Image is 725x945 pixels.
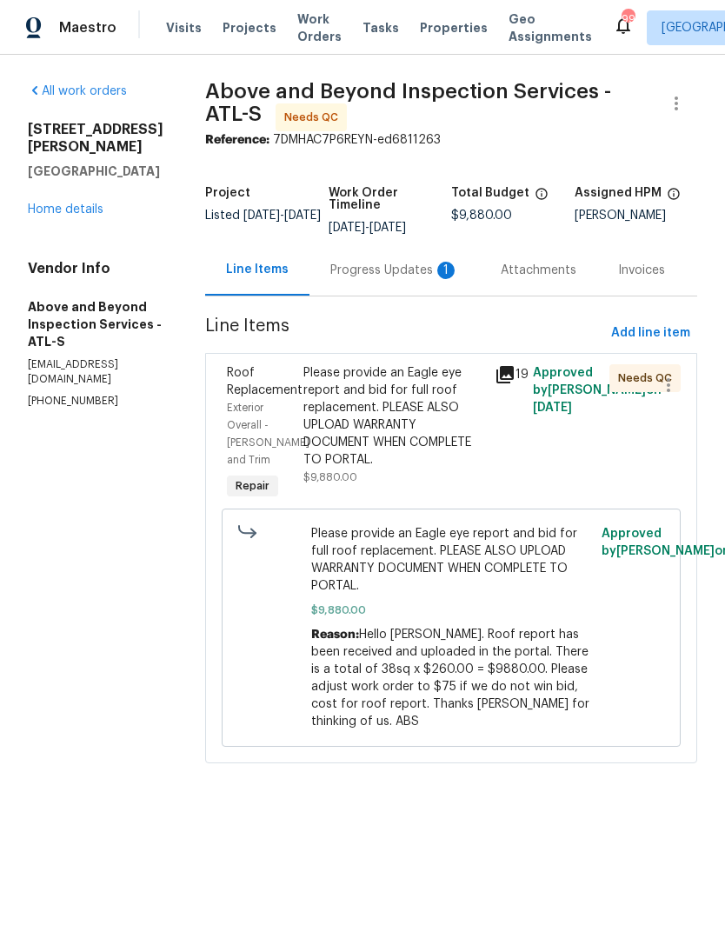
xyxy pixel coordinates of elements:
[223,19,276,37] span: Projects
[28,357,163,387] p: [EMAIL_ADDRESS][DOMAIN_NAME]
[205,81,611,124] span: Above and Beyond Inspection Services - ATL-S
[329,222,365,234] span: [DATE]
[28,163,163,180] h5: [GEOGRAPHIC_DATA]
[311,602,592,619] span: $9,880.00
[667,187,681,210] span: The hpm assigned to this work order.
[604,317,697,349] button: Add line item
[205,134,269,146] b: Reference:
[243,210,321,222] span: -
[243,210,280,222] span: [DATE]
[227,403,309,465] span: Exterior Overall - [PERSON_NAME] and Trim
[59,19,116,37] span: Maestro
[311,629,359,641] span: Reason:
[303,364,484,469] div: Please provide an Eagle eye report and bid for full roof replacement. PLEASE ALSO UPLOAD WARRANTY...
[362,22,399,34] span: Tasks
[284,109,345,126] span: Needs QC
[28,394,163,409] p: [PHONE_NUMBER]
[329,222,406,234] span: -
[509,10,592,45] span: Geo Assignments
[297,10,342,45] span: Work Orders
[330,262,459,279] div: Progress Updates
[311,629,589,728] span: Hello [PERSON_NAME]. Roof report has been received and uploaded in the portal. There is a total o...
[303,472,357,482] span: $9,880.00
[575,210,698,222] div: [PERSON_NAME]
[205,317,604,349] span: Line Items
[451,210,512,222] span: $9,880.00
[611,323,690,344] span: Add line item
[622,10,634,28] div: 99
[533,367,662,414] span: Approved by [PERSON_NAME] on
[618,369,679,387] span: Needs QC
[166,19,202,37] span: Visits
[28,203,103,216] a: Home details
[618,262,665,279] div: Invoices
[329,187,452,211] h5: Work Order Timeline
[227,367,303,396] span: Roof Replacement
[420,19,488,37] span: Properties
[226,261,289,278] div: Line Items
[205,210,321,222] span: Listed
[451,187,529,199] h5: Total Budget
[437,262,455,279] div: 1
[311,525,592,595] span: Please provide an Eagle eye report and bid for full roof replacement. PLEASE ALSO UPLOAD WARRANTY...
[229,477,276,495] span: Repair
[28,260,163,277] h4: Vendor Info
[369,222,406,234] span: [DATE]
[205,131,697,149] div: 7DMHAC7P6REYN-ed6811263
[535,187,549,210] span: The total cost of line items that have been proposed by Opendoor. This sum includes line items th...
[533,402,572,414] span: [DATE]
[501,262,576,279] div: Attachments
[284,210,321,222] span: [DATE]
[205,187,250,199] h5: Project
[28,121,163,156] h2: [STREET_ADDRESS][PERSON_NAME]
[575,187,662,199] h5: Assigned HPM
[495,364,522,385] div: 19
[28,85,127,97] a: All work orders
[28,298,163,350] h5: Above and Beyond Inspection Services - ATL-S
